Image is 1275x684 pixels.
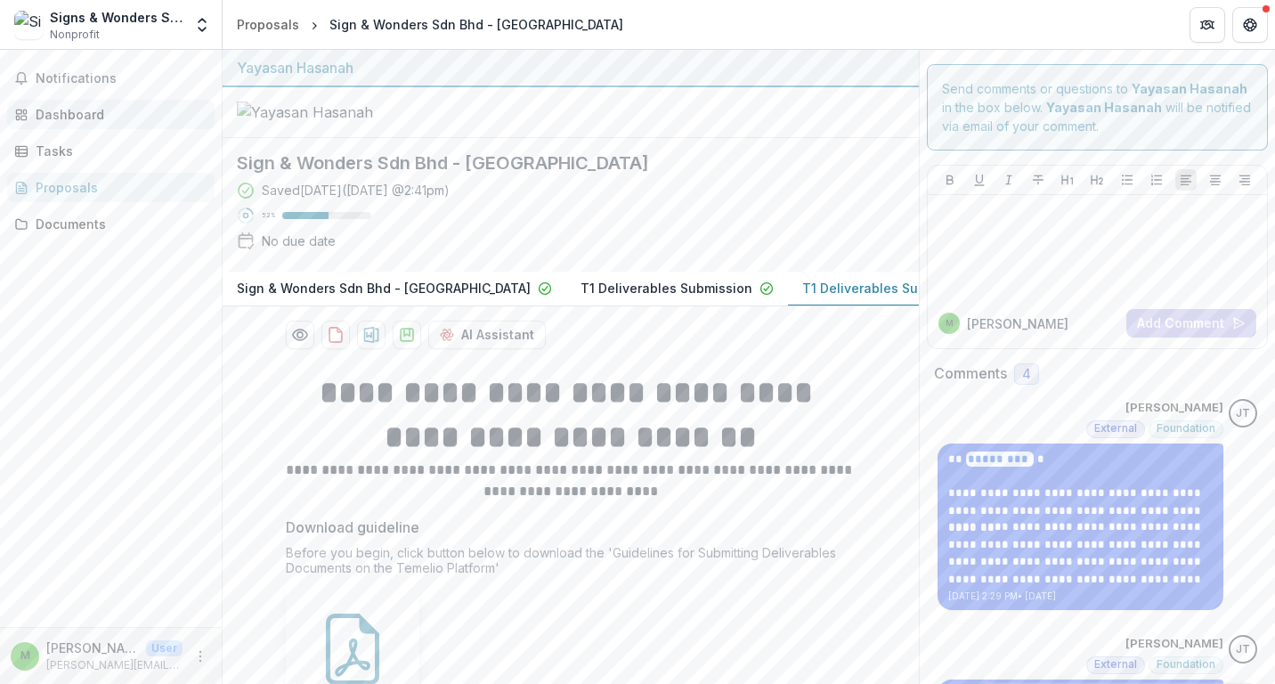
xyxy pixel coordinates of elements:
div: Documents [36,215,200,233]
div: Saved [DATE] ( [DATE] @ 2:41pm ) [262,181,450,199]
span: External [1094,658,1137,671]
div: Josselyn Tan [1236,644,1250,655]
a: Tasks [7,136,215,166]
span: Nonprofit [50,27,100,43]
button: Get Help [1232,7,1268,43]
button: Preview 5f2cd19f-0218-40ae-a46a-1e0471275fd7-2.pdf [286,321,314,349]
p: T1 Deliverables Submission [581,279,752,297]
div: No due date [262,232,336,250]
button: Bullet List [1117,169,1138,191]
button: Ordered List [1146,169,1167,191]
div: Before you begin, click button below to download the 'Guidelines for Submitting Deliverables Docu... [286,545,856,582]
strong: Yayasan Hasanah [1132,81,1247,96]
button: Align Left [1175,169,1197,191]
a: Dashboard [7,100,215,129]
div: Michelle [946,319,954,328]
button: Add Comment [1126,309,1256,338]
p: [PERSON_NAME][EMAIL_ADDRESS][DOMAIN_NAME] [46,657,183,673]
div: Yayasan Hasanah [237,57,905,78]
span: Notifications [36,71,207,86]
p: [PERSON_NAME] [1125,399,1223,417]
p: Download guideline [286,517,419,538]
p: [PERSON_NAME] [967,314,1068,333]
button: Heading 1 [1057,169,1078,191]
button: Notifications [7,64,215,93]
button: Open entity switcher [190,7,215,43]
img: Yayasan Hasanah [237,102,415,123]
button: AI Assistant [428,321,546,349]
div: Tasks [36,142,200,160]
button: Partners [1190,7,1225,43]
button: Align Center [1205,169,1226,191]
div: Josselyn Tan [1236,408,1250,419]
button: Underline [969,169,990,191]
button: download-proposal [321,321,350,349]
span: External [1094,422,1137,435]
p: [PERSON_NAME] [1125,635,1223,653]
h2: Comments [934,365,1007,382]
span: Foundation [1157,422,1215,435]
h2: Sign & Wonders Sdn Bhd - [GEOGRAPHIC_DATA] [237,152,876,174]
div: Proposals [36,178,200,197]
div: Signs & Wonders Sdn Bhd [50,8,183,27]
p: [PERSON_NAME] [46,639,139,657]
div: Send comments or questions to in the box below. will be notified via email of your comment. [927,64,1268,151]
p: User [146,640,183,656]
div: Michelle [20,650,30,662]
div: Dashboard [36,105,200,124]
button: Heading 2 [1086,169,1108,191]
nav: breadcrumb [230,12,630,37]
img: Signs & Wonders Sdn Bhd [14,11,43,39]
button: More [190,646,211,667]
a: Proposals [7,173,215,202]
span: Foundation [1157,658,1215,671]
div: Sign & Wonders Sdn Bhd - [GEOGRAPHIC_DATA] [329,15,623,34]
button: download-proposal [393,321,421,349]
button: Strike [1027,169,1049,191]
button: download-proposal [357,321,386,349]
p: [DATE] 2:29 PM • [DATE] [948,590,1213,603]
p: T1 Deliverables Submission [802,279,974,297]
div: Proposals [237,15,299,34]
a: Documents [7,209,215,239]
button: Bold [939,169,961,191]
p: Sign & Wonders Sdn Bhd - [GEOGRAPHIC_DATA] [237,279,531,297]
strong: Yayasan Hasanah [1046,100,1162,115]
p: 52 % [262,209,275,222]
span: 4 [1022,367,1031,382]
button: Italicize [998,169,1019,191]
a: Proposals [230,12,306,37]
button: Align Right [1234,169,1255,191]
